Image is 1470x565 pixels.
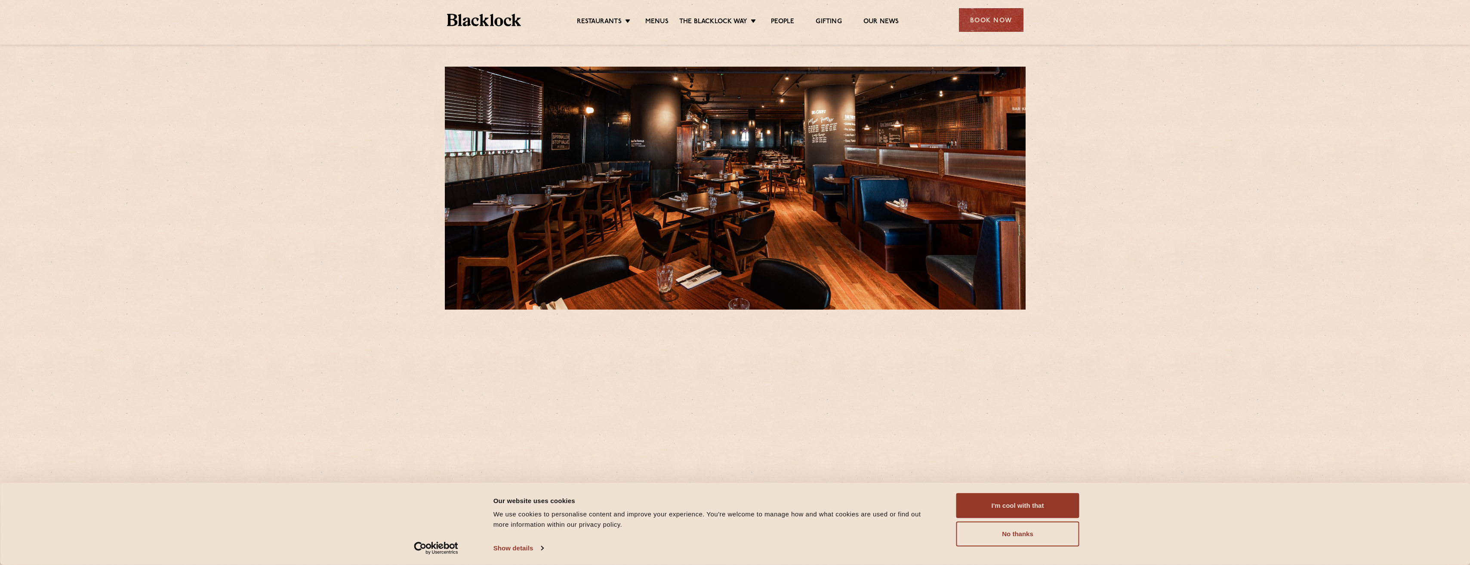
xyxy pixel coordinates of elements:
a: Our News [863,18,899,27]
button: I'm cool with that [956,493,1079,518]
a: Show details [493,542,543,555]
div: We use cookies to personalise content and improve your experience. You're welcome to manage how a... [493,509,937,530]
div: Book Now [959,8,1023,32]
div: Our website uses cookies [493,495,937,506]
a: Restaurants [577,18,622,27]
img: BL_Textured_Logo-footer-cropped.svg [447,14,521,26]
button: No thanks [956,522,1079,547]
a: Usercentrics Cookiebot - opens in a new window [398,542,474,555]
a: Menus [645,18,669,27]
a: Gifting [816,18,841,27]
a: People [771,18,794,27]
a: The Blacklock Way [679,18,747,27]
